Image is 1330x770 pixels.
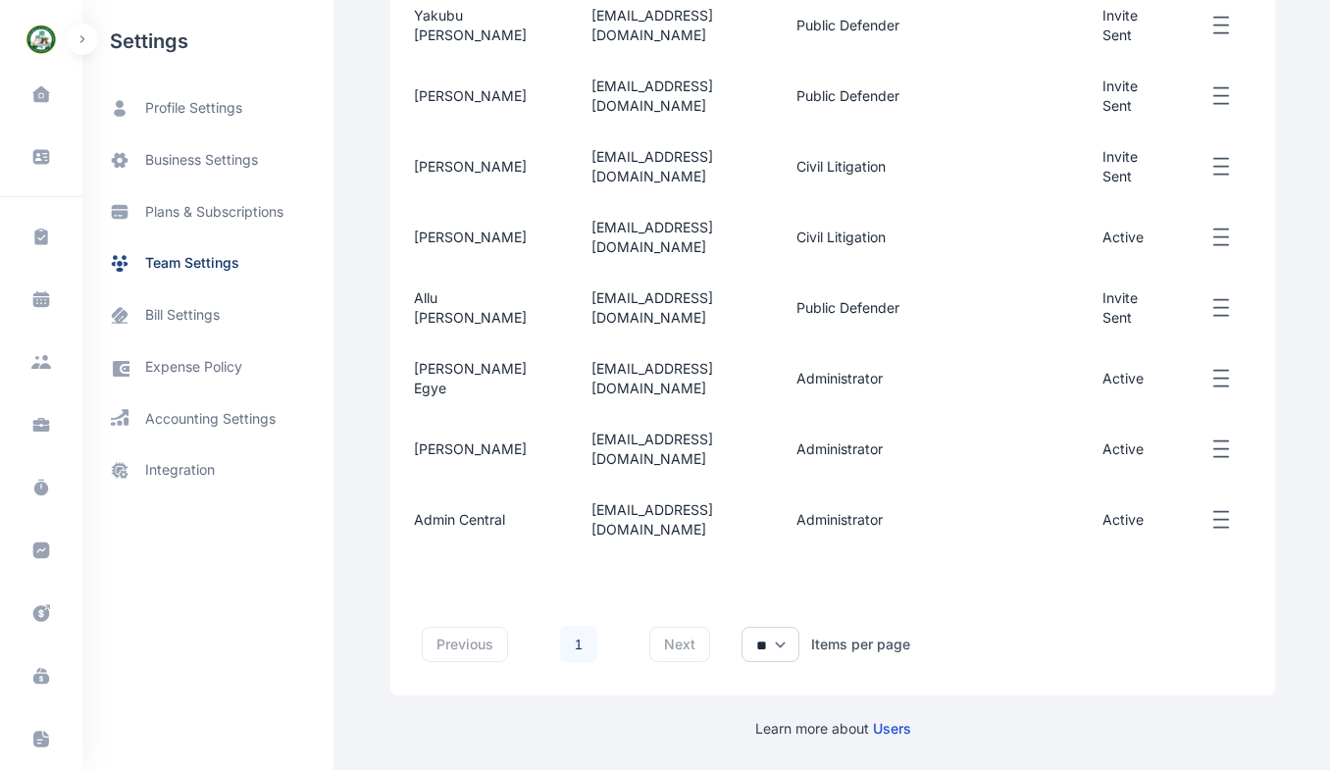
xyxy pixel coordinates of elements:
[82,186,333,237] a: plans & subscriptions
[145,202,283,222] span: plans & subscriptions
[873,720,911,737] a: users
[796,440,883,457] span: Administrator
[414,440,527,457] span: [PERSON_NAME]
[591,289,713,326] span: [EMAIL_ADDRESS][DOMAIN_NAME]
[82,82,333,134] a: profile settings
[1079,61,1186,131] td: Invite Sent
[1079,273,1186,343] td: Invite Sent
[796,17,899,33] span: Public Defender
[1079,131,1186,202] td: Invite Sent
[1079,485,1186,555] td: Active
[145,460,215,481] span: integration
[82,393,333,444] a: accounting settings
[796,87,899,104] span: Public Defender
[82,237,333,289] a: team settings
[591,219,713,255] span: [EMAIL_ADDRESS][DOMAIN_NAME]
[796,511,883,528] span: Administrator
[591,360,713,396] span: [EMAIL_ADDRESS][DOMAIN_NAME]
[755,719,911,739] p: Learn more about
[649,627,710,662] button: next
[796,299,899,316] span: Public Defender
[145,357,242,378] span: expense policy
[591,431,713,467] span: [EMAIL_ADDRESS][DOMAIN_NAME]
[145,409,276,429] span: accounting settings
[145,98,242,119] span: profile settings
[414,511,505,528] span: Admin Central
[422,627,508,662] button: previous
[591,501,713,538] span: [EMAIL_ADDRESS][DOMAIN_NAME]
[414,229,527,245] span: [PERSON_NAME]
[82,289,333,341] a: bill settings
[796,229,886,245] span: Civil litigation
[414,87,527,104] span: [PERSON_NAME]
[145,305,220,326] span: bill settings
[811,635,910,654] div: Items per page
[1079,202,1186,273] td: Active
[524,631,551,658] li: 上一页
[414,158,527,175] span: [PERSON_NAME]
[606,631,634,658] li: 下一页
[82,341,333,393] a: expense policy
[82,134,333,186] a: business settings
[414,360,527,396] span: [PERSON_NAME] Egye
[145,150,258,171] span: business settings
[591,7,713,43] span: [EMAIL_ADDRESS][DOMAIN_NAME]
[560,626,597,663] a: 1
[559,625,598,664] li: 1
[591,77,713,114] span: [EMAIL_ADDRESS][DOMAIN_NAME]
[591,148,713,184] span: [EMAIL_ADDRESS][DOMAIN_NAME]
[145,253,239,274] span: team settings
[796,370,883,386] span: Administrator
[82,444,333,496] a: integration
[414,7,527,43] span: Yakubu [PERSON_NAME]
[796,158,886,175] span: Civil litigation
[1079,414,1186,485] td: Active
[1079,343,1186,414] td: Active
[414,289,527,326] span: Allu [PERSON_NAME]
